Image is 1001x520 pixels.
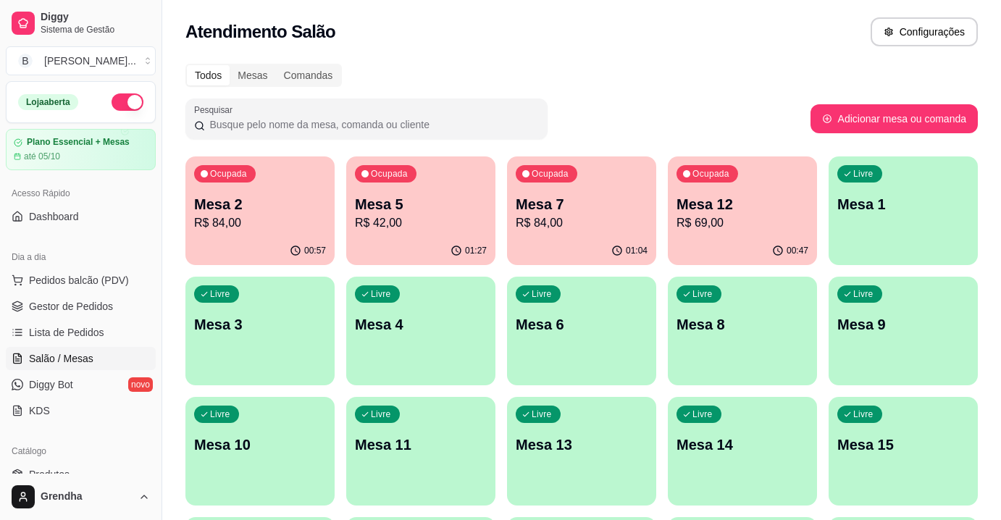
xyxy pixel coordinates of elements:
[837,314,969,335] p: Mesa 9
[829,397,978,506] button: LivreMesa 15
[853,408,874,420] p: Livre
[194,194,326,214] p: Mesa 2
[29,377,73,392] span: Diggy Bot
[276,65,341,85] div: Comandas
[626,245,648,256] p: 01:04
[185,397,335,506] button: LivreMesa 10
[507,277,656,385] button: LivreMesa 6
[516,314,648,335] p: Mesa 6
[837,194,969,214] p: Mesa 1
[871,17,978,46] button: Configurações
[465,245,487,256] p: 01:27
[6,479,156,514] button: Grendha
[516,214,648,232] p: R$ 84,00
[210,288,230,300] p: Livre
[205,117,539,132] input: Pesquisar
[44,54,136,68] div: [PERSON_NAME] ...
[507,397,656,506] button: LivreMesa 13
[677,194,808,214] p: Mesa 12
[677,435,808,455] p: Mesa 14
[187,65,230,85] div: Todos
[210,408,230,420] p: Livre
[41,11,150,24] span: Diggy
[371,408,391,420] p: Livre
[194,104,238,116] label: Pesquisar
[355,435,487,455] p: Mesa 11
[532,288,552,300] p: Livre
[29,273,129,288] span: Pedidos balcão (PDV)
[194,214,326,232] p: R$ 84,00
[112,93,143,111] button: Alterar Status
[6,295,156,318] a: Gestor de Pedidos
[210,168,247,180] p: Ocupada
[41,24,150,35] span: Sistema de Gestão
[507,156,656,265] button: OcupadaMesa 7R$ 84,0001:04
[6,463,156,486] a: Produtos
[29,351,93,366] span: Salão / Mesas
[29,209,79,224] span: Dashboard
[18,94,78,110] div: Loja aberta
[787,245,808,256] p: 00:47
[346,277,495,385] button: LivreMesa 4
[24,151,60,162] article: até 05/10
[355,194,487,214] p: Mesa 5
[6,205,156,228] a: Dashboard
[194,435,326,455] p: Mesa 10
[829,156,978,265] button: LivreMesa 1
[853,168,874,180] p: Livre
[6,321,156,344] a: Lista de Pedidos
[668,277,817,385] button: LivreMesa 8
[6,373,156,396] a: Diggy Botnovo
[6,246,156,269] div: Dia a dia
[6,399,156,422] a: KDS
[185,277,335,385] button: LivreMesa 3
[304,245,326,256] p: 00:57
[6,440,156,463] div: Catálogo
[811,104,978,133] button: Adicionar mesa ou comanda
[6,6,156,41] a: DiggySistema de Gestão
[27,137,130,148] article: Plano Essencial + Mesas
[346,156,495,265] button: OcupadaMesa 5R$ 42,0001:27
[532,408,552,420] p: Livre
[185,156,335,265] button: OcupadaMesa 2R$ 84,0000:57
[29,299,113,314] span: Gestor de Pedidos
[355,214,487,232] p: R$ 42,00
[829,277,978,385] button: LivreMesa 9
[668,156,817,265] button: OcupadaMesa 12R$ 69,0000:47
[185,20,335,43] h2: Atendimento Salão
[516,435,648,455] p: Mesa 13
[6,269,156,292] button: Pedidos balcão (PDV)
[6,347,156,370] a: Salão / Mesas
[6,182,156,205] div: Acesso Rápido
[18,54,33,68] span: B
[6,46,156,75] button: Select a team
[692,288,713,300] p: Livre
[29,325,104,340] span: Lista de Pedidos
[6,129,156,170] a: Plano Essencial + Mesasaté 05/10
[837,435,969,455] p: Mesa 15
[692,408,713,420] p: Livre
[371,168,408,180] p: Ocupada
[668,397,817,506] button: LivreMesa 14
[532,168,569,180] p: Ocupada
[29,403,50,418] span: KDS
[692,168,729,180] p: Ocupada
[194,314,326,335] p: Mesa 3
[230,65,275,85] div: Mesas
[853,288,874,300] p: Livre
[677,214,808,232] p: R$ 69,00
[41,490,133,503] span: Grendha
[29,467,70,482] span: Produtos
[677,314,808,335] p: Mesa 8
[346,397,495,506] button: LivreMesa 11
[371,288,391,300] p: Livre
[355,314,487,335] p: Mesa 4
[516,194,648,214] p: Mesa 7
